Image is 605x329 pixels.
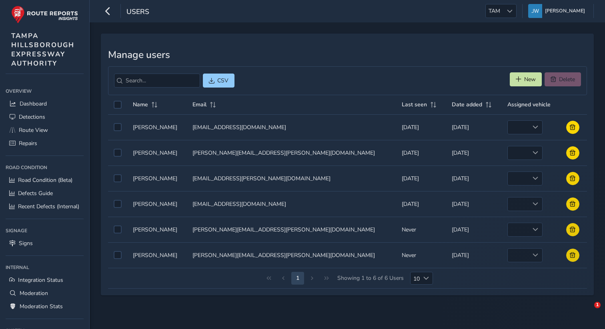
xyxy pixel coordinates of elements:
[187,217,396,242] td: [PERSON_NAME][EMAIL_ADDRESS][PERSON_NAME][DOMAIN_NAME]
[114,123,122,131] div: Select auth0|68d3ea2a94a384cc0da0d7f0
[192,101,206,108] span: Email
[19,113,45,121] span: Detections
[411,272,420,284] span: 10
[187,242,396,268] td: [PERSON_NAME][EMAIL_ADDRESS][PERSON_NAME][DOMAIN_NAME]
[446,114,502,140] td: [DATE]
[203,74,234,88] button: CSV
[528,4,588,18] button: [PERSON_NAME]
[524,76,536,83] span: New
[510,72,542,86] button: New
[291,272,304,285] button: Page 2
[187,191,396,217] td: [EMAIL_ADDRESS][DOMAIN_NAME]
[127,165,187,191] td: [PERSON_NAME]
[335,272,407,285] span: Showing 1 to 6 of 6 Users
[486,4,503,18] span: TAM
[18,276,63,284] span: Integration Status
[452,101,482,108] span: Date added
[594,302,601,308] span: 1
[6,124,84,137] a: Route View
[114,74,200,88] input: Search...
[6,97,84,110] a: Dashboard
[396,242,446,268] td: Never
[528,4,542,18] img: diamond-layout
[578,302,597,321] iframe: Intercom live chat
[446,191,502,217] td: [DATE]
[6,225,84,237] div: Signage
[396,114,446,140] td: [DATE]
[6,173,84,187] a: Road Condition (Beta)
[6,300,84,313] a: Moderation Stats
[127,114,187,140] td: [PERSON_NAME]
[402,101,427,108] span: Last seen
[6,287,84,300] a: Moderation
[396,165,446,191] td: [DATE]
[396,191,446,217] td: [DATE]
[18,203,79,210] span: Recent Defects (Internal)
[6,85,84,97] div: Overview
[114,149,122,157] div: Select auth0|68cc4881119bd002fb5531d9
[114,251,122,259] div: Select auth0|68cc47bce4e2b413054b6bae
[19,239,33,247] span: Signs
[18,189,53,197] span: Defects Guide
[19,126,48,134] span: Route View
[18,176,72,184] span: Road Condition (Beta)
[6,110,84,124] a: Detections
[127,242,187,268] td: [PERSON_NAME]
[20,289,48,297] span: Moderation
[20,100,47,108] span: Dashboard
[114,200,122,208] div: Select auth0|68cc4807c4956eafc8877189
[6,261,84,273] div: Internal
[6,187,84,200] a: Defects Guide
[133,101,148,108] span: Name
[217,77,228,84] span: CSV
[11,31,74,68] span: TAMPA HILLSBOROUGH EXPRESSWAY AUTHORITY
[6,162,84,173] div: Road Condition
[187,165,396,191] td: [EMAIL_ADDRESS][PERSON_NAME][DOMAIN_NAME]
[127,140,187,165] td: [PERSON_NAME]
[126,7,149,18] span: Users
[187,140,396,165] td: [PERSON_NAME][EMAIL_ADDRESS][PERSON_NAME][DOMAIN_NAME]
[446,242,502,268] td: [DATE]
[108,49,587,61] h3: Manage users
[420,272,433,284] div: Choose
[6,200,84,213] a: Recent Defects (Internal)
[6,237,84,250] a: Signs
[446,140,502,165] td: [DATE]
[446,217,502,242] td: [DATE]
[396,217,446,242] td: Never
[6,273,84,287] a: Integration Status
[20,303,63,310] span: Moderation Stats
[6,137,84,150] a: Repairs
[396,140,446,165] td: [DATE]
[114,225,122,233] div: Select auth0|68e512b56af9d1276de4ff74
[19,140,37,147] span: Repairs
[545,4,585,18] span: [PERSON_NAME]
[114,174,122,182] div: Select auth0|68cc47e42a1bfb4476813d81
[127,217,187,242] td: [PERSON_NAME]
[11,6,78,24] img: rr logo
[127,191,187,217] td: [PERSON_NAME]
[446,165,502,191] td: [DATE]
[187,114,396,140] td: [EMAIL_ADDRESS][DOMAIN_NAME]
[507,101,551,108] span: Assigned vehicle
